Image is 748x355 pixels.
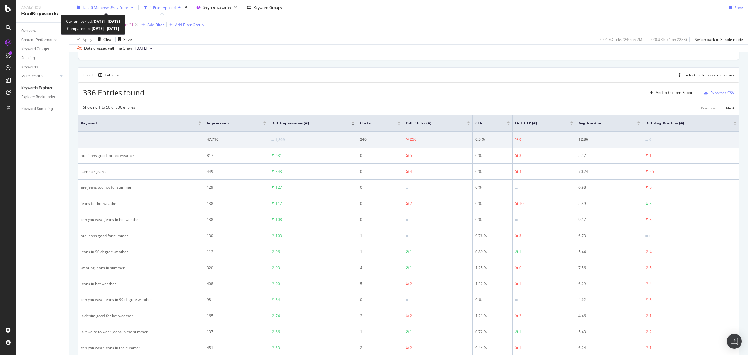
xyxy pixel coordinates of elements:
[276,233,282,239] div: 103
[519,137,521,142] div: 0
[695,36,743,42] div: Switch back to Simple mode
[66,18,120,25] div: Current period:
[103,36,113,42] div: Clear
[649,137,651,143] div: 0
[676,71,734,79] button: Select metrics & dimensions
[275,137,285,143] div: 1,869
[650,297,652,303] div: 3
[519,201,524,207] div: 10
[726,105,734,112] button: Next
[519,249,521,255] div: 1
[710,90,734,95] div: Export as CSV
[207,265,266,271] div: 320
[276,153,282,158] div: 631
[81,169,201,174] div: summer jeans
[578,345,640,351] div: 6.24
[360,297,400,303] div: 0
[519,153,521,158] div: 3
[276,265,280,271] div: 93
[519,297,520,303] div: -
[276,281,280,287] div: 90
[726,105,734,111] div: Next
[207,137,266,142] div: 47,716
[81,249,201,255] div: jeans in 90 degree weather
[651,36,687,42] div: 0 % URLs ( 4 on 228K )
[515,299,518,301] img: Equal
[276,297,280,303] div: 84
[650,153,652,158] div: 1
[96,70,122,80] button: Table
[81,329,201,335] div: is it weird to wear jeans in the summer
[207,201,266,207] div: 138
[276,217,282,222] div: 108
[95,34,113,44] button: Clear
[515,219,518,221] img: Equal
[519,313,521,319] div: 3
[81,185,201,190] div: are jeans too hot for summer
[21,64,38,71] div: Keywords
[207,313,266,319] div: 165
[578,249,640,255] div: 5.44
[207,169,266,174] div: 449
[21,55,65,61] a: Ranking
[475,329,510,335] div: 0.72 %
[578,137,640,142] div: 12.86
[578,217,640,222] div: 9.17
[578,169,640,174] div: 70.24
[692,34,743,44] button: Switch back to Simple mode
[649,233,651,239] div: 0
[410,265,412,271] div: 1
[133,45,155,52] button: [DATE]
[141,2,183,12] button: 1 Filter Applied
[475,185,510,190] div: 0 %
[645,235,648,237] img: Equal
[21,28,36,34] div: Overview
[116,34,132,44] button: Save
[650,345,652,351] div: 1
[207,345,266,351] div: 451
[406,219,408,221] img: Equal
[475,169,510,174] div: 0 %
[21,85,65,91] a: Keywords Explorer
[194,2,239,12] button: Segment:stories
[183,4,189,11] div: times
[21,28,65,34] a: Overview
[727,2,743,12] button: Save
[21,94,65,100] a: Explorer Bookmarks
[475,297,510,303] div: 0 %
[21,94,55,100] div: Explorer Bookmarks
[107,5,128,10] span: vs Prev. Year
[406,187,408,189] img: Equal
[475,137,510,142] div: 0.5 %
[702,88,734,98] button: Export as CSV
[600,36,644,42] div: 0.01 % Clicks ( 240 on 2M )
[81,120,189,126] span: Keyword
[67,25,119,32] div: Compared to:
[21,37,57,43] div: Content Performance
[147,22,164,27] div: Add Filter
[360,233,400,239] div: 1
[410,201,412,207] div: 2
[83,36,92,42] div: Apply
[207,297,266,303] div: 98
[207,233,266,239] div: 130
[93,19,120,24] b: [DATE] - [DATE]
[410,249,412,255] div: 1
[74,34,92,44] button: Apply
[360,329,400,335] div: 1
[578,233,640,239] div: 6.73
[515,187,518,189] img: Equal
[406,299,408,301] img: Equal
[519,217,520,223] div: -
[475,233,510,239] div: 0.76 %
[727,334,742,349] div: Open Intercom Messenger
[276,185,282,190] div: 127
[21,5,64,10] div: Analytics
[578,201,640,207] div: 5.39
[410,169,412,174] div: 4
[91,26,119,31] b: [DATE] - [DATE]
[410,297,411,303] div: -
[21,37,65,43] a: Content Performance
[410,313,412,319] div: 2
[276,169,282,174] div: 343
